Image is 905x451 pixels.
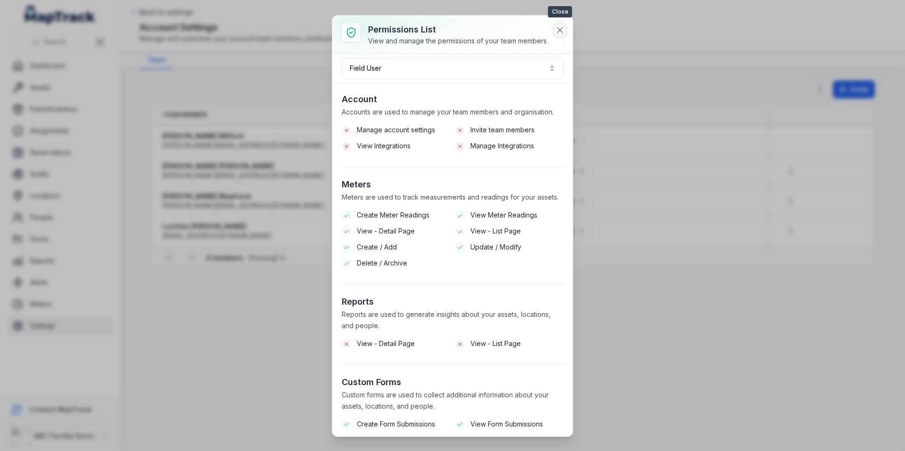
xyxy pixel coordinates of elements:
[470,210,537,220] span: View Meter Readings
[470,141,534,151] span: Manage Integrations
[357,258,407,268] span: Delete / Archive
[357,419,435,429] span: Create Form Submissions
[357,125,435,135] span: Manage account settings
[470,125,535,135] span: Invite team members
[357,226,415,236] span: View - Detail Page
[368,36,547,46] div: View and manage the permissions of your team members
[357,210,429,220] span: Create Meter Readings
[342,93,563,106] h3: Account
[342,295,563,308] h3: Reports
[357,242,397,252] span: Create / Add
[470,339,521,348] span: View - List Page
[470,242,521,252] span: Update / Modify
[548,6,572,17] span: Close
[357,435,415,445] span: View - Detail Page
[470,435,521,445] span: View - List Page
[342,193,559,201] span: Meters are used to track measurements and readings for your assets.
[342,310,551,330] span: Reports are used to generate insights about your assets, locations, and people.
[470,226,521,236] span: View - List Page
[470,419,543,429] span: View Form Submissions
[368,23,547,36] h3: Permissions List
[357,339,415,348] span: View - Detail Page
[342,57,563,79] button: Field User
[357,141,411,151] span: View Integrations
[342,391,549,410] span: Custom forms are used to collect additional information about your assets, locations, and people.
[342,376,563,389] h3: Custom Forms
[342,108,554,116] span: Accounts are used to manage your team members and organisation.
[342,178,563,191] h3: Meters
